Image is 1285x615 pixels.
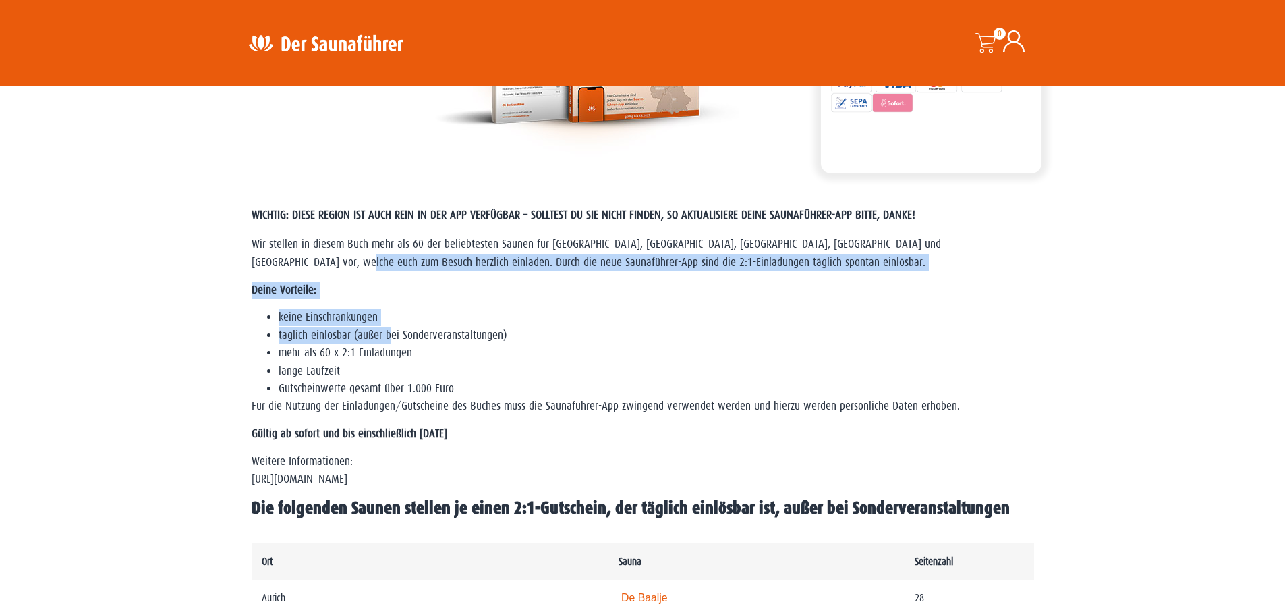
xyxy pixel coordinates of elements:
[252,284,316,296] strong: Deine Vorteile:
[252,238,941,268] span: Wir stellen in diesem Buch mehr als 60 der beliebtesten Saunen für [GEOGRAPHIC_DATA], [GEOGRAPHIC...
[279,309,1034,326] li: keine Einschränkungen
[621,592,668,604] a: De Baalje
[279,344,1034,362] li: mehr als 60 x 2:1-Einladungen
[252,209,915,221] span: WICHTIG: DIESE REGION IST AUCH REIN IN DER APP VERFÜGBAR – SOLLTEST DU SIE NICHT FINDEN, SO AKTUA...
[252,498,1010,518] span: Die folgenden Saunen stellen je einen 2:1-Gutschein, der täglich einlösbar ist, außer bei Sonderv...
[279,380,1034,398] li: Gutscheinwerte gesamt über 1.000 Euro
[279,363,1034,380] li: lange Laufzeit
[252,453,1034,489] p: Weitere Informationen: [URL][DOMAIN_NAME]
[915,556,953,567] strong: Seitenzahl
[252,398,1034,415] p: Für die Nutzung der Einladungen/Gutscheine des Buches muss die Saunaführer-App zwingend verwendet...
[252,427,447,440] strong: Gültig ab sofort und bis einschließlich [DATE]
[619,556,641,567] strong: Sauna
[262,556,273,567] strong: Ort
[994,28,1006,40] span: 0
[279,327,1034,344] li: täglich einlösbar (außer bei Sonderveranstaltungen)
